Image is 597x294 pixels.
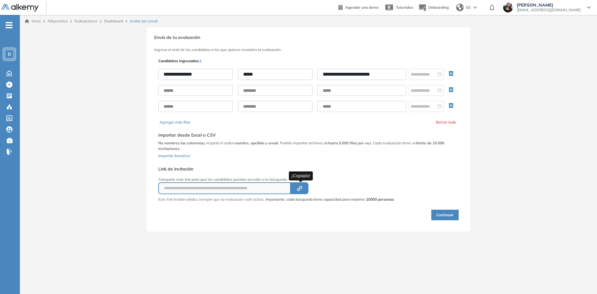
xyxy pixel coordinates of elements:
[418,1,449,14] button: Onboarding
[266,197,394,202] span: Importante: cada búsqueda tiene capacidad para máximo
[428,5,449,10] span: Onboarding
[158,133,459,138] h5: Importar desde Excel o CSV
[235,141,278,145] b: nombre, apellido y email
[48,19,68,23] span: Alkymetrics
[154,35,463,40] h3: Envío de tu evaluación
[328,141,371,145] b: hasta 5.000 filas por vez
[436,119,456,125] button: Borrar todo
[396,5,413,10] span: Tutoriales
[158,153,190,158] span: Importar Excel/csv
[104,19,123,23] a: Dashboard
[75,19,97,23] a: Evaluaciones
[6,25,12,26] i: -
[8,52,11,57] span: D
[160,119,191,125] button: Agregar más filas
[338,3,379,11] a: Agendar una demo
[130,18,158,24] span: Invitar por email
[158,152,190,159] button: Importar Excel/csv
[1,4,39,12] img: Logo
[158,166,394,172] h5: Link de invitación
[517,7,581,12] span: [EMAIL_ADDRESS][DOMAIN_NAME]
[289,171,313,180] div: ¡Copiado!
[473,6,477,9] img: arrow
[366,197,394,202] strong: 10000 personas
[158,177,394,182] p: Comparte este link para que los candidatos puedan acceder a tu búsqueda.
[25,18,41,24] a: Inicio
[158,141,203,145] b: No nombres las columnas
[158,58,201,64] p: Candidatos ingresados:
[199,58,201,63] span: 1
[466,5,471,10] span: ES
[154,48,463,52] h3: Ingresa el mail de los candidatos a los que quieres enviarles la evaluación.
[517,2,581,7] span: [PERSON_NAME]
[158,197,264,202] p: Este link tendrá validez siempre que la evaluación esté activa.
[158,141,444,151] b: límite de 10.000 invitaciones
[431,210,459,220] button: Continuar
[456,4,464,11] img: world
[345,5,379,10] span: Agendar una demo
[158,140,459,152] p: y respeta el orden: . Podrás importar archivos de . Cada evaluación tiene un .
